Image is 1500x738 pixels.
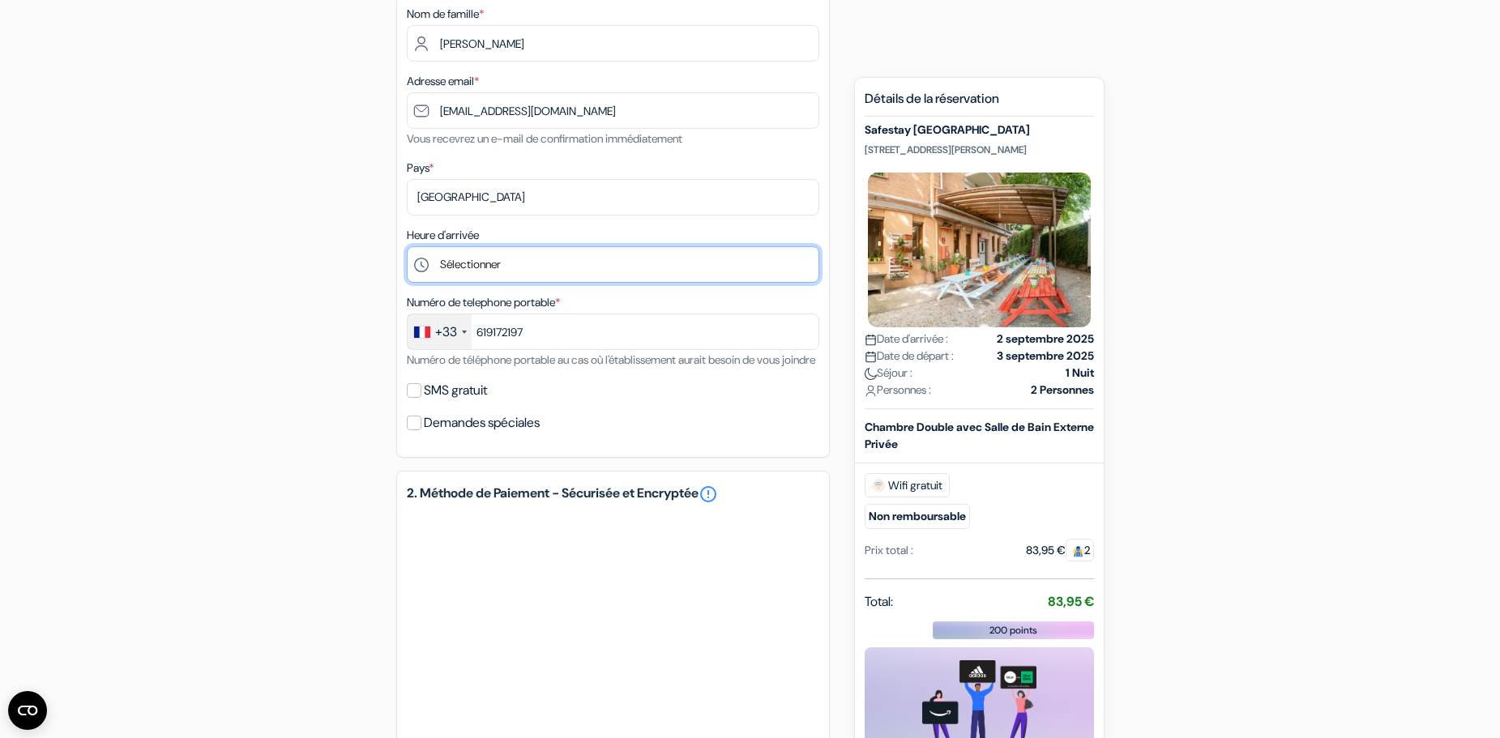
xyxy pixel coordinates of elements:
[865,91,1094,117] h5: Détails de la réservation
[407,131,682,146] small: Vous recevrez un e-mail de confirmation immédiatement
[407,314,819,350] input: 6 12 34 56 78
[989,623,1037,638] span: 200 points
[865,365,912,382] span: Séjour :
[407,160,434,177] label: Pays
[407,73,479,90] label: Adresse email
[865,334,877,346] img: calendar.svg
[435,322,457,342] div: +33
[872,479,885,492] img: free_wifi.svg
[865,331,948,348] span: Date d'arrivée :
[865,473,950,497] span: Wifi gratuit
[699,484,718,504] a: error_outline
[865,385,877,397] img: user_icon.svg
[407,294,560,311] label: Numéro de telephone portable
[408,314,472,349] div: France: +33
[1031,382,1094,399] strong: 2 Personnes
[407,25,819,62] input: Entrer le nom de famille
[865,348,954,365] span: Date de départ :
[865,542,913,559] div: Prix total :
[997,331,1094,348] strong: 2 septembre 2025
[407,352,815,367] small: Numéro de téléphone portable au cas où l'établissement aurait besoin de vous joindre
[407,227,479,244] label: Heure d'arrivée
[1066,539,1094,561] span: 2
[865,351,877,363] img: calendar.svg
[407,92,819,129] input: Entrer adresse e-mail
[424,379,487,402] label: SMS gratuit
[865,504,970,529] small: Non remboursable
[1048,593,1094,610] strong: 83,95 €
[865,123,1094,137] h5: Safestay [GEOGRAPHIC_DATA]
[407,6,484,23] label: Nom de famille
[865,592,893,612] span: Total:
[8,691,47,730] button: Ouvrir le widget CMP
[1026,542,1094,559] div: 83,95 €
[865,382,931,399] span: Personnes :
[1072,545,1084,557] img: guest.svg
[407,484,819,504] h5: 2. Méthode de Paiement - Sécurisée et Encryptée
[865,368,877,380] img: moon.svg
[424,412,540,434] label: Demandes spéciales
[997,348,1094,365] strong: 3 septembre 2025
[865,143,1094,156] p: [STREET_ADDRESS][PERSON_NAME]
[1066,365,1094,382] strong: 1 Nuit
[865,420,1094,451] b: Chambre Double avec Salle de Bain Externe Privée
